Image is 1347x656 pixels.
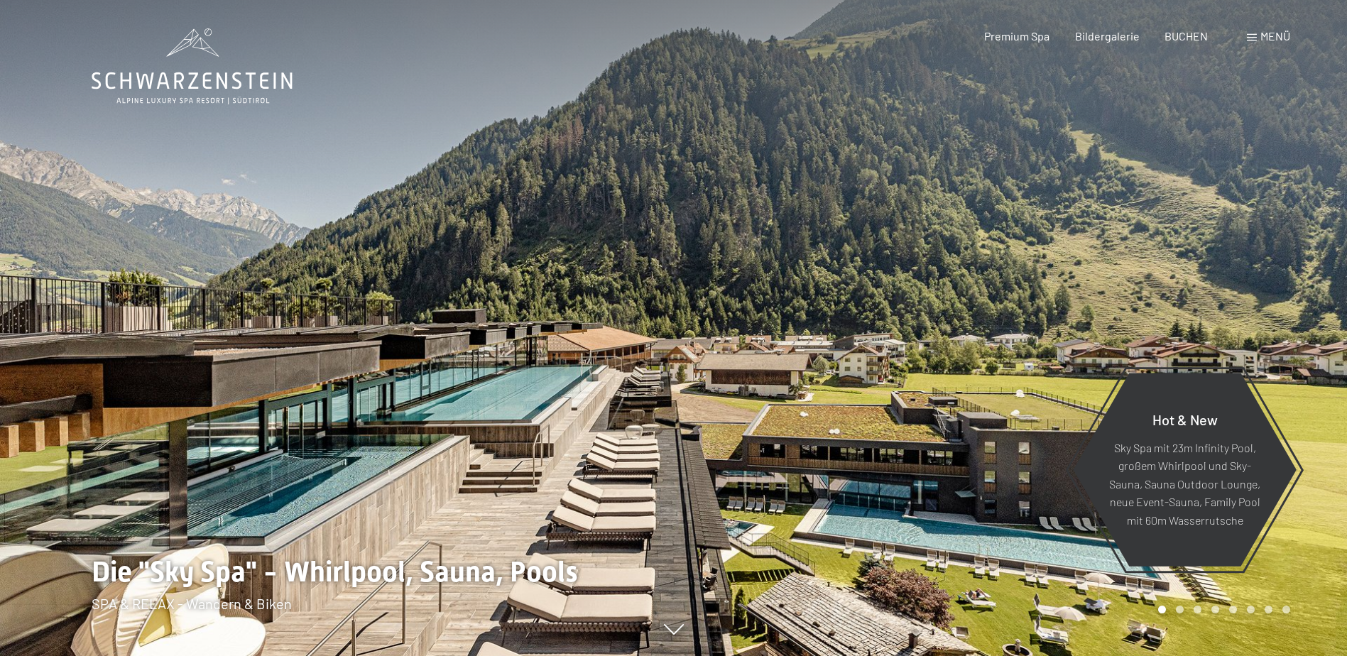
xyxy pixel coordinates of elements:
div: Carousel Page 6 [1247,606,1255,613]
div: Carousel Page 1 (Current Slide) [1158,606,1166,613]
div: Carousel Page 7 [1265,606,1272,613]
span: Menü [1260,29,1290,43]
div: Carousel Pagination [1153,606,1290,613]
a: BUCHEN [1165,29,1208,43]
div: Carousel Page 5 [1229,606,1237,613]
div: Carousel Page 2 [1176,606,1184,613]
div: Carousel Page 4 [1211,606,1219,613]
span: Hot & New [1152,410,1218,427]
a: Premium Spa [984,29,1049,43]
a: Bildergalerie [1075,29,1140,43]
a: Hot & New Sky Spa mit 23m Infinity Pool, großem Whirlpool und Sky-Sauna, Sauna Outdoor Lounge, ne... [1072,372,1297,567]
p: Sky Spa mit 23m Infinity Pool, großem Whirlpool und Sky-Sauna, Sauna Outdoor Lounge, neue Event-S... [1108,438,1262,529]
div: Carousel Page 8 [1282,606,1290,613]
div: Carousel Page 3 [1194,606,1201,613]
